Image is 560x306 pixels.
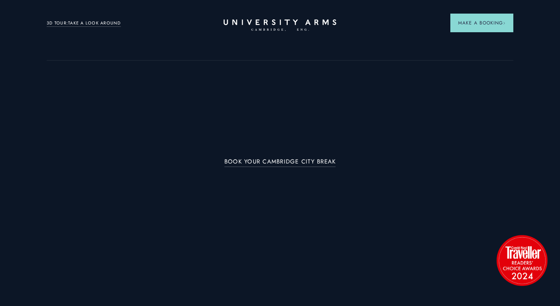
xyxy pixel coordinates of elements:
button: Make a BookingArrow icon [450,14,513,32]
img: Arrow icon [503,22,506,24]
img: image-2524eff8f0c5d55edbf694693304c4387916dea5-1501x1501-png [493,231,551,289]
a: BOOK YOUR CAMBRIDGE CITY BREAK [224,158,336,167]
a: 3D TOUR:TAKE A LOOK AROUND [47,20,121,27]
span: Make a Booking [458,19,506,26]
a: Home [224,19,336,31]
